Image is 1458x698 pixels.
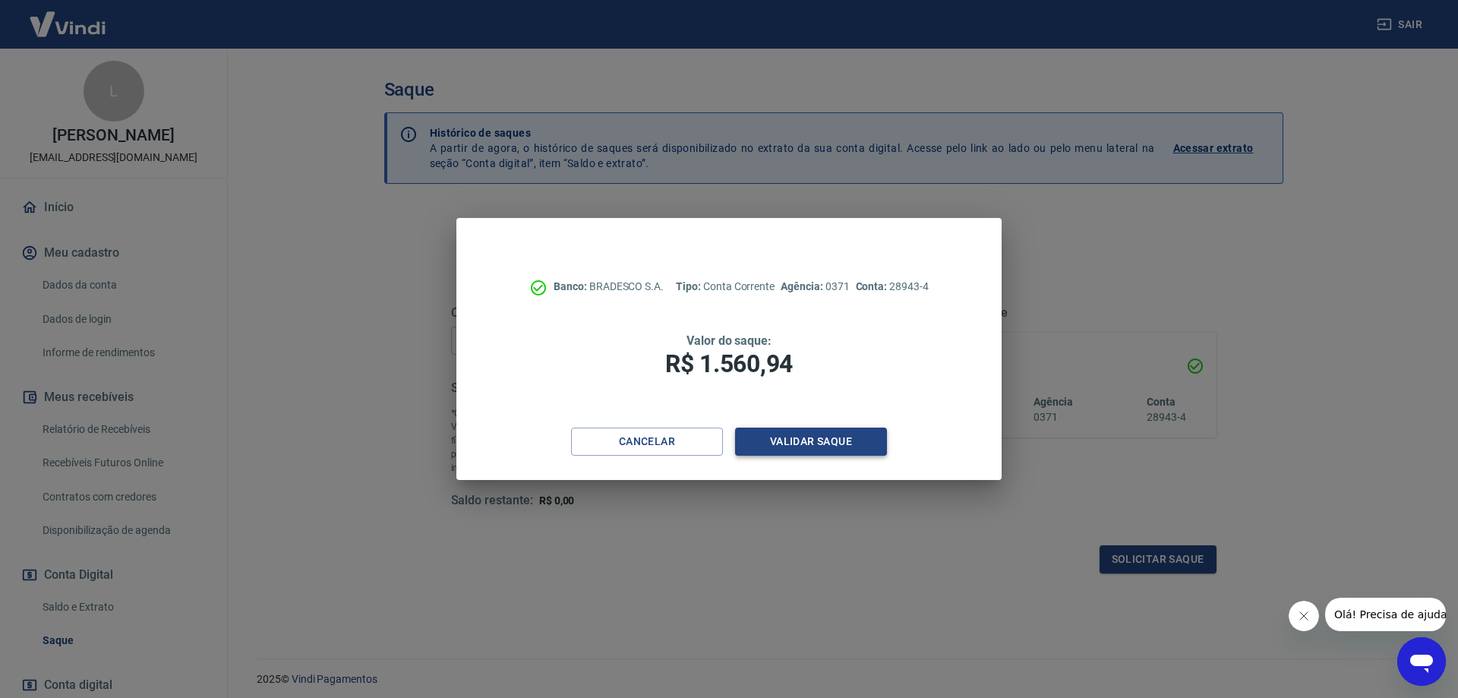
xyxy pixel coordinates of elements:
[856,279,929,295] p: 28943-4
[554,280,589,292] span: Banco:
[856,280,890,292] span: Conta:
[686,333,772,348] span: Valor do saque:
[665,349,793,378] span: R$ 1.560,94
[676,279,775,295] p: Conta Corrente
[781,279,849,295] p: 0371
[1289,601,1319,631] iframe: Close message
[781,280,825,292] span: Agência:
[1397,637,1446,686] iframe: Button to launch messaging window
[9,11,128,23] span: Olá! Precisa de ajuda?
[676,280,703,292] span: Tipo:
[571,428,723,456] button: Cancelar
[1325,598,1446,631] iframe: Message from company
[735,428,887,456] button: Validar saque
[554,279,664,295] p: BRADESCO S.A.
